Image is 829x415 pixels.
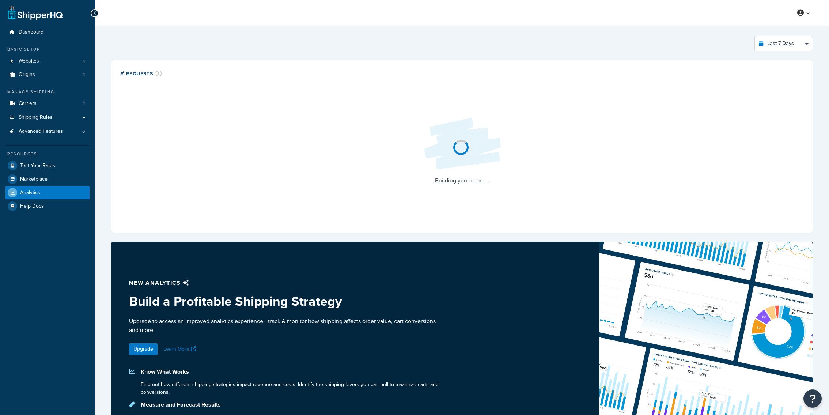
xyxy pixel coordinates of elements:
span: Carriers [19,101,37,107]
div: Basic Setup [5,46,90,53]
a: Websites1 [5,54,90,68]
span: 1 [83,58,85,64]
li: Advanced Features [5,125,90,138]
li: Websites [5,54,90,68]
p: Find out how different shipping strategies impact revenue and costs. Identify the shipping levers... [141,381,444,396]
span: 1 [83,72,85,78]
span: Analytics [20,190,40,196]
a: Help Docs [5,200,90,213]
span: Shipping Rules [19,114,53,121]
span: Help Docs [20,203,44,210]
button: Open Resource Center [803,389,822,408]
p: Upgrade to access an improved analytics experience—track & monitor how shipping affects order val... [129,317,444,335]
span: Websites [19,58,39,64]
a: Shipping Rules [5,111,90,124]
p: New analytics [129,278,444,288]
span: Marketplace [20,176,48,182]
span: Dashboard [19,29,43,35]
p: Know What Works [141,367,444,377]
a: Analytics [5,186,90,199]
span: 1 [83,101,85,107]
div: Manage Shipping [5,89,90,95]
span: Advanced Features [19,128,63,135]
img: Loading... [418,112,506,176]
div: # Requests [120,69,162,78]
li: Origins [5,68,90,82]
li: Carriers [5,97,90,110]
a: Dashboard [5,26,90,39]
a: Carriers1 [5,97,90,110]
span: 0 [82,128,85,135]
a: Marketplace [5,173,90,186]
a: Upgrade [129,343,158,355]
div: Resources [5,151,90,157]
h3: Build a Profitable Shipping Strategy [129,294,444,309]
a: Learn More [163,345,198,353]
span: Origins [19,72,35,78]
a: Test Your Rates [5,159,90,172]
a: Origins1 [5,68,90,82]
p: Measure and Forecast Results [141,400,428,410]
span: Test Your Rates [20,163,55,169]
a: Advanced Features0 [5,125,90,138]
p: Building your chart.... [418,176,506,186]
